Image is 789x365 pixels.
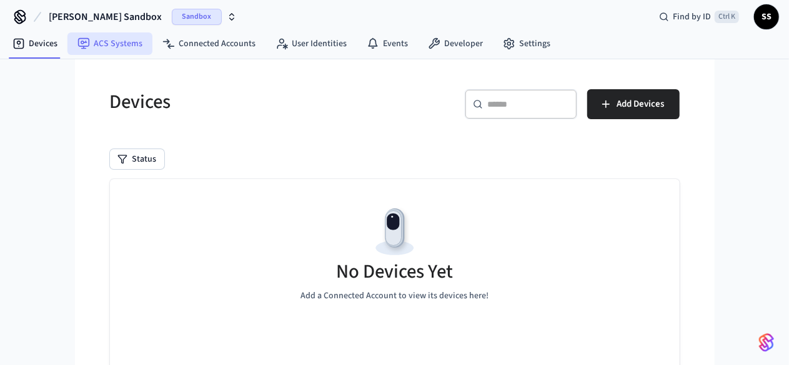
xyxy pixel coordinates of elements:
[110,89,387,115] h5: Devices
[67,32,152,55] a: ACS Systems
[754,4,779,29] button: SS
[367,204,423,260] img: Devices Empty State
[587,89,680,119] button: Add Devices
[357,32,418,55] a: Events
[649,6,749,28] div: Find by IDCtrl K
[617,96,665,112] span: Add Devices
[755,6,778,28] span: SS
[110,149,164,169] button: Status
[493,32,560,55] a: Settings
[418,32,493,55] a: Developer
[715,11,739,23] span: Ctrl K
[172,9,222,25] span: Sandbox
[759,333,774,353] img: SeamLogoGradient.69752ec5.svg
[152,32,265,55] a: Connected Accounts
[300,290,489,303] p: Add a Connected Account to view its devices here!
[49,9,162,24] span: [PERSON_NAME] Sandbox
[2,32,67,55] a: Devices
[265,32,357,55] a: User Identities
[673,11,711,23] span: Find by ID
[336,259,453,285] h5: No Devices Yet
